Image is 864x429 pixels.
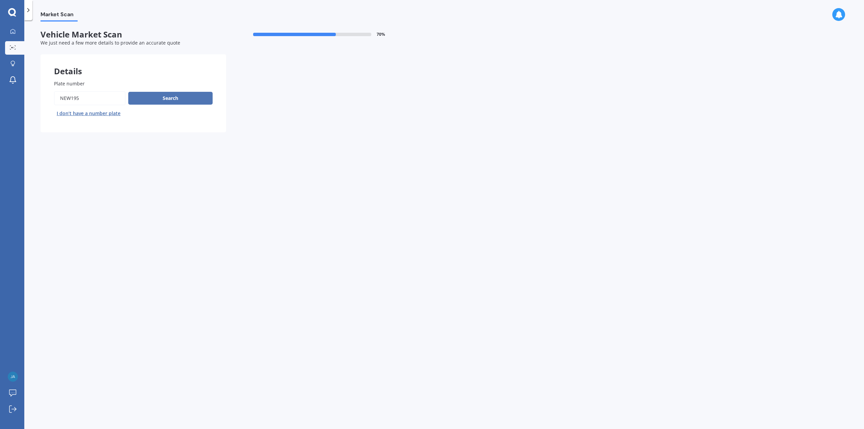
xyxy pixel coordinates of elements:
span: Plate number [54,80,85,87]
button: I don’t have a number plate [54,108,123,119]
span: 70 % [377,32,385,37]
div: Details [40,54,226,75]
span: We just need a few more details to provide an accurate quote [40,39,180,46]
span: Vehicle Market Scan [40,30,226,39]
input: Enter plate number [54,91,126,105]
img: 4821fff0a061b4a4ad1d04e0c9e161a8 [8,372,18,382]
button: Search [128,92,213,105]
span: Market Scan [40,11,78,20]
